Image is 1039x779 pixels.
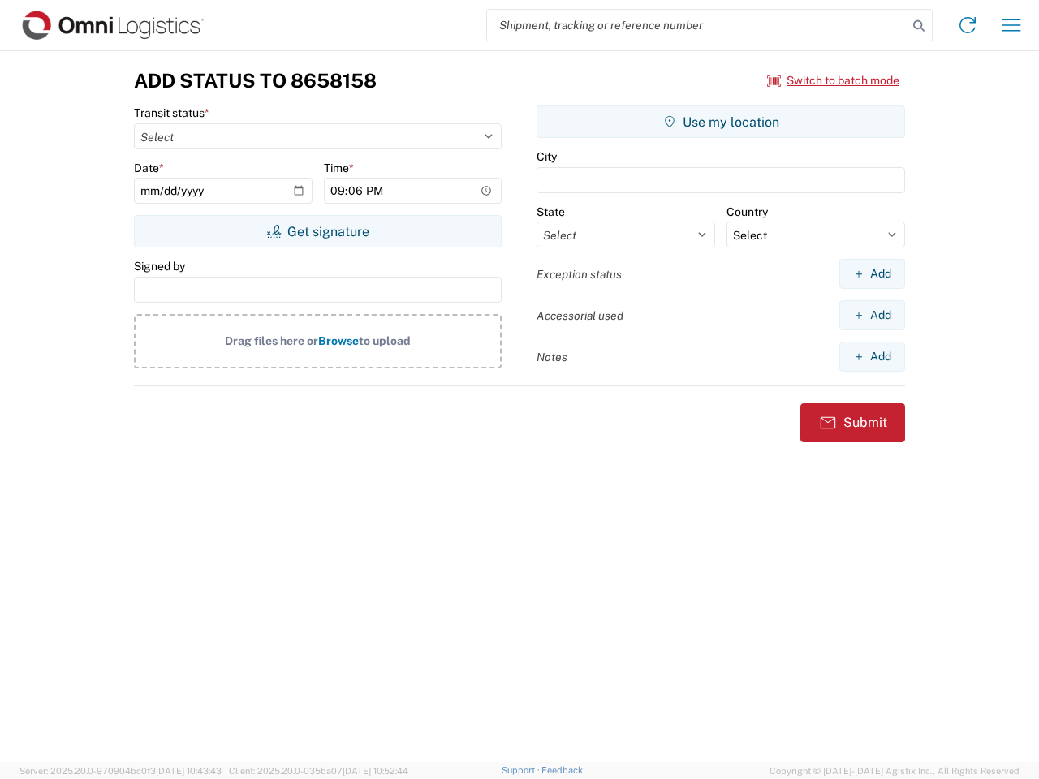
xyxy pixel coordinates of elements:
[800,403,905,442] button: Submit
[541,765,583,775] a: Feedback
[537,267,622,282] label: Exception status
[134,69,377,93] h3: Add Status to 8658158
[839,342,905,372] button: Add
[770,764,1020,778] span: Copyright © [DATE]-[DATE] Agistix Inc., All Rights Reserved
[537,350,567,364] label: Notes
[229,766,408,776] span: Client: 2025.20.0-035ba07
[134,105,209,120] label: Transit status
[134,215,502,247] button: Get signature
[502,765,542,775] a: Support
[343,766,408,776] span: [DATE] 10:52:44
[19,766,222,776] span: Server: 2025.20.0-970904bc0f3
[537,105,905,138] button: Use my location
[225,334,318,347] span: Drag files here or
[537,149,557,164] label: City
[134,259,185,273] label: Signed by
[134,161,164,175] label: Date
[318,334,359,347] span: Browse
[839,259,905,289] button: Add
[537,204,565,219] label: State
[324,161,354,175] label: Time
[767,67,899,94] button: Switch to batch mode
[156,766,222,776] span: [DATE] 10:43:43
[359,334,411,347] span: to upload
[839,300,905,330] button: Add
[537,308,623,323] label: Accessorial used
[726,204,768,219] label: Country
[487,10,908,41] input: Shipment, tracking or reference number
